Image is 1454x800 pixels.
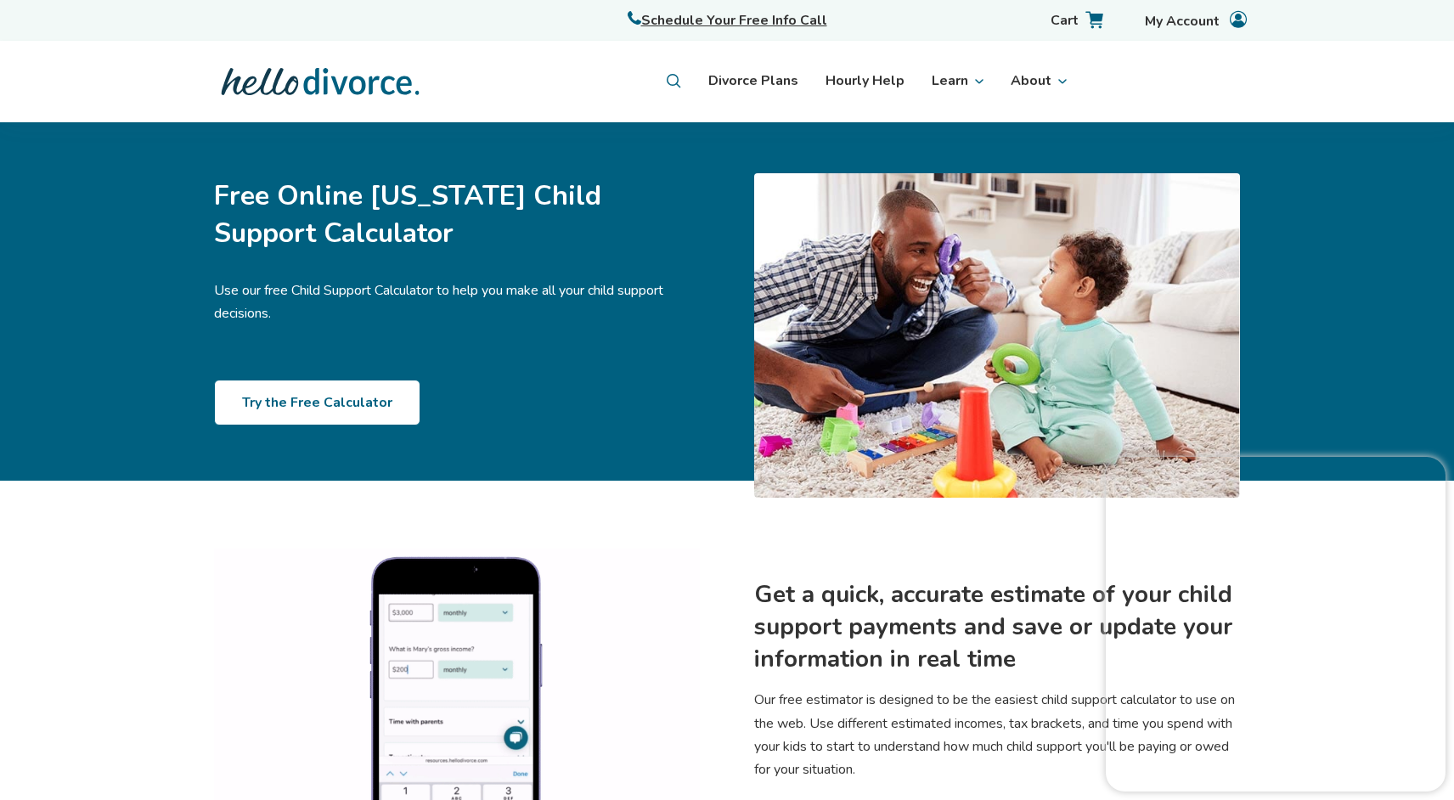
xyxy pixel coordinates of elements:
a: Account [1117,8,1247,33]
p: Our free estimator is designed to be the easiest child support calculator to use on the web. Use ... [754,689,1240,780]
span: Free Online [US_STATE] Child Support Calculator [214,177,601,251]
a: Schedule Your Free Info Call [628,9,827,32]
a: Cart with 0 items [1023,9,1103,32]
a: Divorce Plans [708,70,798,93]
iframe: Popup CTA [1106,457,1446,792]
li: About [1000,63,1077,99]
span: My Account [1145,10,1226,33]
li: Learn [921,63,994,99]
a: Hourly Help [826,70,905,93]
span: Cart [1051,9,1085,32]
h2: Get a quick, accurate estimate of your child support payments and save or update your information... [754,578,1240,675]
a: Try the Free Calculator [214,380,420,425]
span: Use our free Child Support Calculator to help you make all your child support decisions. [214,281,663,323]
iframe: Embedded CTA [1084,60,1238,103]
img: dad-and-baby-playing-2-small [754,173,1240,498]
